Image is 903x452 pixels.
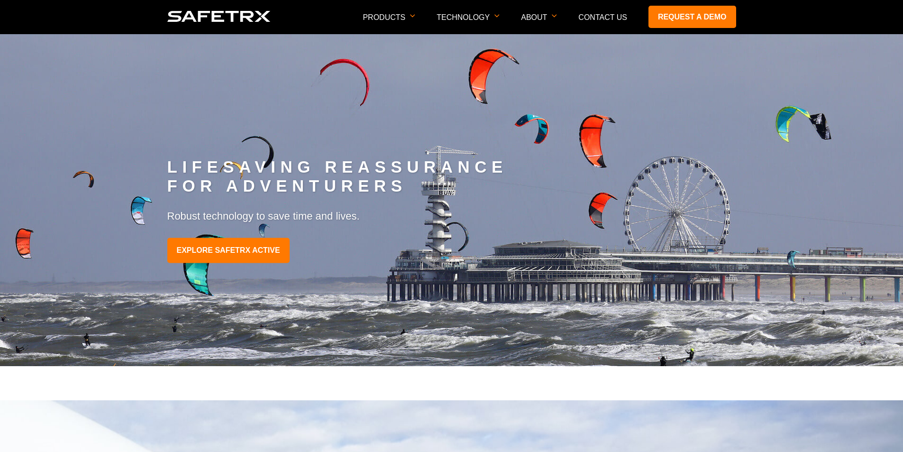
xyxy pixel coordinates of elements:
[167,210,736,224] p: Robust technology to save time and lives.
[521,13,557,34] p: About
[552,14,557,18] img: arrow icon
[437,13,500,34] p: Technology
[167,238,290,263] a: EXPLORE SAFETRX ACTIVE
[167,11,271,22] img: logo SafeTrx
[648,6,736,28] a: Request a demo
[363,13,415,34] p: Products
[410,14,415,18] img: arrow icon
[167,158,736,196] h2: LIFESAVING REASSURANCE FOR ADVENTURERS
[494,14,500,18] img: arrow icon
[578,13,627,21] a: Contact Us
